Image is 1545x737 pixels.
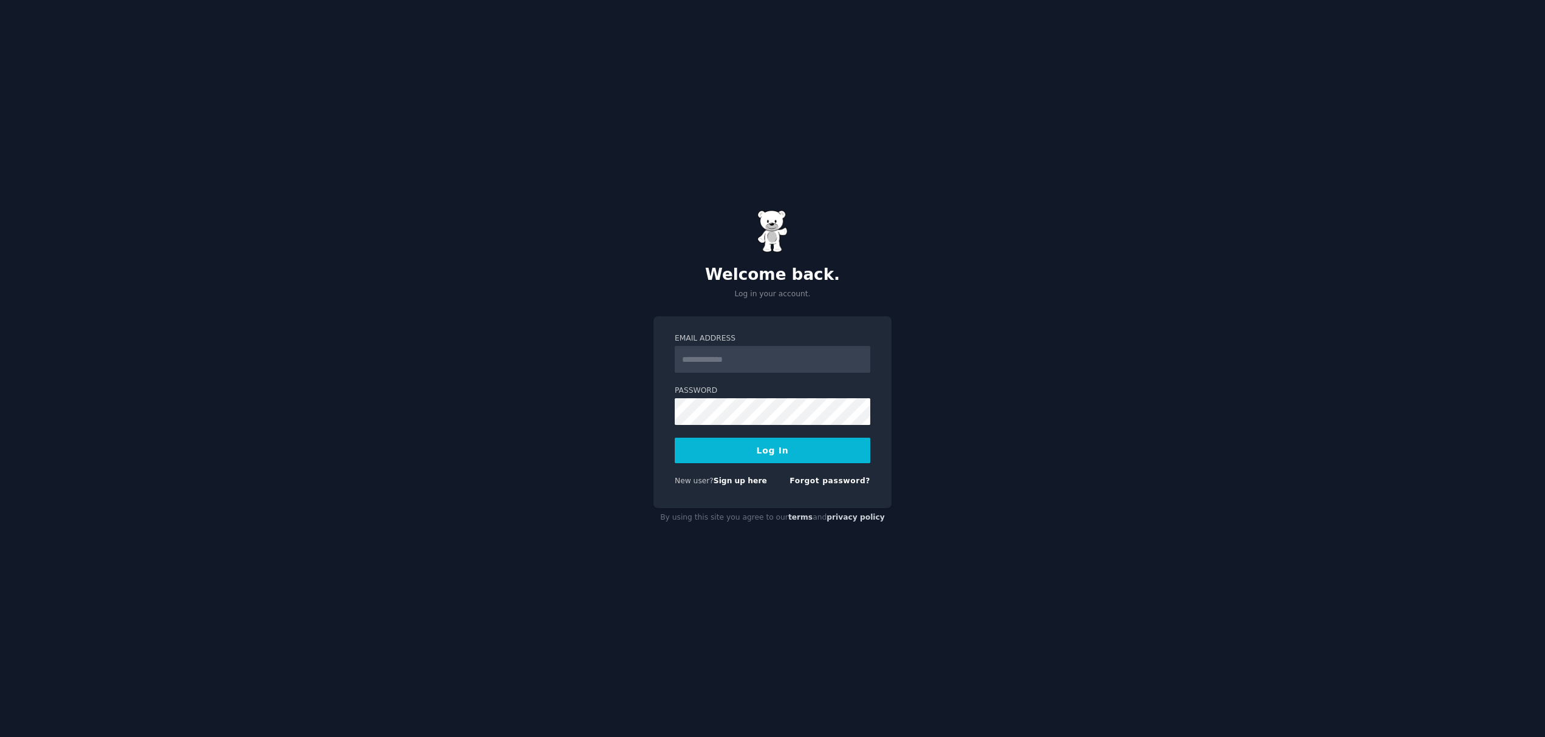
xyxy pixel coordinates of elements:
label: Email Address [675,333,870,344]
label: Password [675,385,870,396]
a: Sign up here [714,477,767,485]
span: New user? [675,477,714,485]
p: Log in your account. [653,289,892,300]
h2: Welcome back. [653,265,892,285]
img: Gummy Bear [757,210,788,253]
div: By using this site you agree to our and [653,508,892,528]
a: privacy policy [827,513,885,521]
a: terms [788,513,813,521]
a: Forgot password? [790,477,870,485]
button: Log In [675,438,870,463]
